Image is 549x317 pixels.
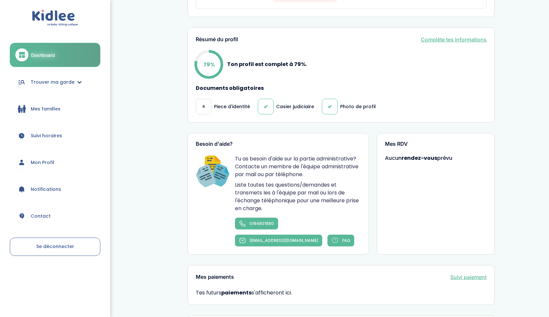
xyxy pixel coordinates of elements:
[235,235,322,246] a: [EMAIL_ADDRESS][DOMAIN_NAME]
[221,289,252,296] strong: paiements
[196,37,238,42] h3: Résumé du profil
[10,238,100,256] a: Se déconnecter
[31,106,60,112] span: Mes familles
[227,60,307,68] p: Ton profil est complet à 79%.
[32,10,78,26] img: logo.svg
[327,235,354,246] a: FAQ
[10,124,100,147] a: Suivi horaires
[203,60,215,68] p: 79%
[214,103,250,110] p: Piece d'identité
[385,141,487,147] h3: Mes RDV
[202,103,205,110] span: 4
[31,186,61,193] span: Notifications
[31,52,55,58] span: Dashboard
[340,103,376,110] p: Photo de profil
[31,132,62,139] span: Suivi horaires
[421,36,487,43] a: Complète tes informations
[196,289,292,296] span: Tes futurs s'afficheront ici.
[36,243,74,250] span: Se déconnecter
[10,43,100,67] a: Dashboard
[196,274,234,280] h3: Mes paiements
[31,159,54,166] span: Mon Profil
[31,213,51,220] span: Contact
[276,103,314,110] p: Casier judiciaire
[10,204,100,228] a: Contact
[402,154,437,162] strong: rendez-vous
[235,155,360,178] p: Tu as besoin d'aide sur la partie administrative? Contacte un membre de l'équipe administrative p...
[450,273,487,281] a: Suivi paiement
[385,154,452,162] span: Aucun prévu
[235,181,360,212] p: Liste toutes tes questions/demandes et transmets les à l'équipe par mail ou lors de l'échange tél...
[250,238,318,243] span: [EMAIL_ADDRESS][DOMAIN_NAME]
[235,218,278,229] a: 0184801880
[10,97,100,121] a: Mes familles
[196,155,230,189] img: Happiness Officer
[196,85,487,91] h4: Documents obligatoires
[10,177,100,201] a: Notifications
[10,151,100,174] a: Mon Profil
[196,141,360,147] h3: Besoin d'aide?
[342,238,350,243] span: FAQ
[10,70,100,94] a: Trouver ma garde
[250,221,274,226] span: 0184801880
[31,79,75,86] span: Trouver ma garde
